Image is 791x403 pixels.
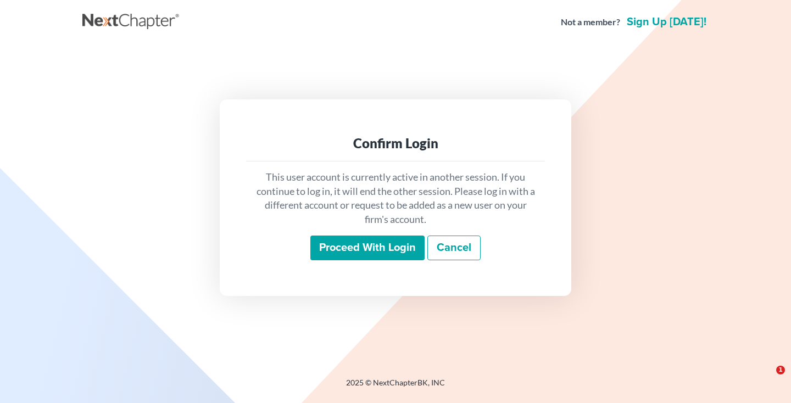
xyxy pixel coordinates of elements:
a: Cancel [427,236,481,261]
input: Proceed with login [310,236,425,261]
strong: Not a member? [561,16,620,29]
iframe: Intercom live chat [754,366,780,392]
div: 2025 © NextChapterBK, INC [82,377,709,397]
a: Sign up [DATE]! [625,16,709,27]
p: This user account is currently active in another session. If you continue to log in, it will end ... [255,170,536,227]
span: 1 [776,366,785,374]
div: Confirm Login [255,135,536,152]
